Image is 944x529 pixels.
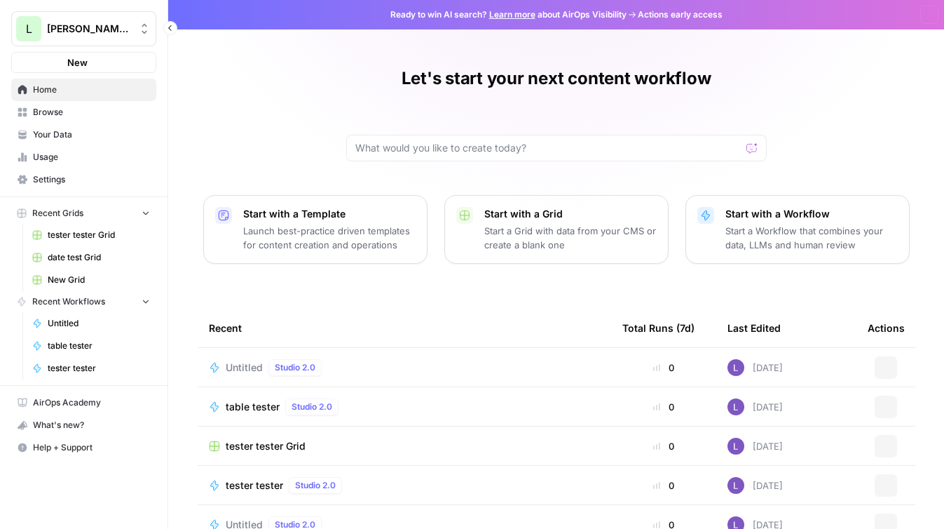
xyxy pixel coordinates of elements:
[33,441,150,454] span: Help + Support
[32,295,105,308] span: Recent Workflows
[727,399,783,415] div: [DATE]
[295,479,336,492] span: Studio 2.0
[209,359,600,376] a: UntitledStudio 2.0
[727,309,781,347] div: Last Edited
[209,439,600,453] a: tester tester Grid
[26,224,156,246] a: tester tester Grid
[48,362,150,375] span: tester tester
[11,391,156,414] a: AirOps Academy
[727,438,744,455] img: rn7sh892ioif0lo51687sih9ndqw
[725,207,898,221] p: Start with a Workflow
[33,128,150,141] span: Your Data
[33,106,150,119] span: Browse
[226,361,263,375] span: Untitled
[67,55,88,69] span: New
[203,195,427,264] button: Start with a TemplateLaunch best-practice driven templates for content creation and operations
[26,357,156,380] a: tester tester
[33,396,150,409] span: AirOps Academy
[48,340,150,352] span: table tester
[47,22,132,36] span: [PERSON_NAME]'s AirCraft
[11,79,156,101] a: Home
[868,309,905,347] div: Actions
[622,361,705,375] div: 0
[622,400,705,414] div: 0
[26,312,156,335] a: Untitled
[292,401,332,413] span: Studio 2.0
[33,173,150,186] span: Settings
[727,477,783,494] div: [DATE]
[727,399,744,415] img: rn7sh892ioif0lo51687sih9ndqw
[11,123,156,146] a: Your Data
[275,361,315,374] span: Studio 2.0
[484,207,657,221] p: Start with a Grid
[11,291,156,312] button: Recent Workflows
[48,317,150,330] span: Untitled
[243,224,416,252] p: Launch best-practice driven templates for content creation and operations
[727,477,744,494] img: rn7sh892ioif0lo51687sih9ndqw
[209,477,600,494] a: tester testerStudio 2.0
[11,436,156,459] button: Help + Support
[11,203,156,224] button: Recent Grids
[48,274,150,286] span: New Grid
[444,195,669,264] button: Start with a GridStart a Grid with data from your CMS or create a blank one
[48,251,150,264] span: date test Grid
[390,8,627,21] span: Ready to win AI search? about AirOps Visibility
[725,224,898,252] p: Start a Workflow that combines your data, LLMs and human review
[26,246,156,269] a: date test Grid
[727,359,744,376] img: rn7sh892ioif0lo51687sih9ndqw
[226,439,306,453] span: tester tester Grid
[226,400,280,414] span: table tester
[226,478,283,493] span: tester tester
[11,11,156,46] button: Workspace: Lily's AirCraft
[209,399,600,415] a: table testerStudio 2.0
[26,335,156,357] a: table tester
[48,229,150,241] span: tester tester Grid
[32,207,83,220] span: Recent Grids
[11,168,156,191] a: Settings
[243,207,416,221] p: Start with a Template
[355,141,741,155] input: What would you like to create today?
[11,52,156,73] button: New
[11,414,156,436] button: What's new?
[622,478,705,493] div: 0
[26,269,156,291] a: New Grid
[11,101,156,123] a: Browse
[12,415,156,436] div: What's new?
[622,309,695,347] div: Total Runs (7d)
[11,146,156,168] a: Usage
[489,9,535,20] a: Learn more
[727,438,783,455] div: [DATE]
[26,20,32,37] span: L
[402,67,711,90] h1: Let's start your next content workflow
[638,8,723,21] span: Actions early access
[33,83,150,96] span: Home
[33,151,150,163] span: Usage
[727,359,783,376] div: [DATE]
[622,439,705,453] div: 0
[685,195,910,264] button: Start with a WorkflowStart a Workflow that combines your data, LLMs and human review
[209,309,600,347] div: Recent
[484,224,657,252] p: Start a Grid with data from your CMS or create a blank one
